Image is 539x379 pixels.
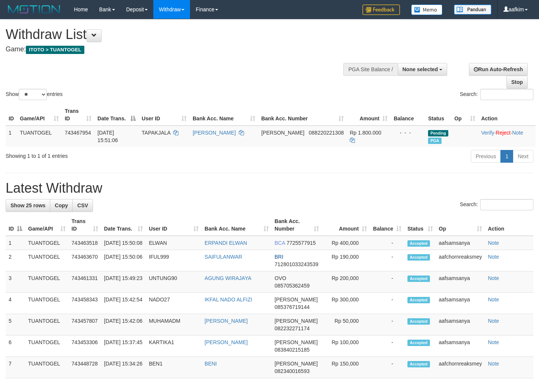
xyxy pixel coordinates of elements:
[205,240,247,246] a: ERPANDI ELWAN
[19,89,47,100] select: Showentries
[428,138,441,144] span: Marked by aafyoumonoriya
[6,126,17,147] td: 1
[275,254,283,260] span: BRI
[407,361,430,367] span: Accepted
[370,293,404,314] td: -
[101,250,146,271] td: [DATE] 15:50:06
[322,250,370,271] td: Rp 190,000
[488,240,499,246] a: Note
[436,271,485,293] td: aafsamsanya
[25,357,69,378] td: TUANTOGEL
[322,236,370,250] td: Rp 400,000
[513,150,533,163] a: Next
[146,314,202,336] td: MUHAMADM
[25,271,69,293] td: TUANTOGEL
[309,130,344,136] span: Copy 088220221308 to clipboard
[370,236,404,250] td: -
[275,368,310,374] span: Copy 082340016593 to clipboard
[6,46,352,53] h4: Game:
[77,202,88,208] span: CSV
[25,336,69,357] td: TUANTOGEL
[26,46,84,54] span: ITOTO > TUANTOGEL
[488,339,499,345] a: Note
[286,240,316,246] span: Copy 7725577915 to clipboard
[69,236,101,250] td: 743463518
[391,104,425,126] th: Balance
[480,199,533,210] input: Search:
[146,214,202,236] th: User ID: activate to sort column ascending
[478,104,536,126] th: Action
[496,130,511,136] a: Reject
[6,250,25,271] td: 2
[275,318,318,324] span: [PERSON_NAME]
[205,361,217,367] a: BENI
[205,318,248,324] a: [PERSON_NAME]
[101,314,146,336] td: [DATE] 15:42:06
[55,202,68,208] span: Copy
[481,130,494,136] a: Verify
[471,150,501,163] a: Previous
[72,199,93,212] a: CSV
[6,149,219,160] div: Showing 1 to 1 of 1 entries
[343,63,397,76] div: PGA Site Balance /
[6,293,25,314] td: 4
[258,104,347,126] th: Bank Acc. Number: activate to sort column ascending
[69,271,101,293] td: 743461331
[275,261,319,267] span: Copy 712801033243539 to clipboard
[370,336,404,357] td: -
[10,202,45,208] span: Show 25 rows
[370,357,404,378] td: -
[398,63,448,76] button: None selected
[6,181,533,196] h1: Latest Withdraw
[69,250,101,271] td: 743463670
[6,27,352,42] h1: Withdraw List
[347,104,391,126] th: Amount: activate to sort column ascending
[202,214,272,236] th: Bank Acc. Name: activate to sort column ascending
[275,240,285,246] span: BCA
[101,271,146,293] td: [DATE] 15:49:23
[146,236,202,250] td: ELWAN
[275,361,318,367] span: [PERSON_NAME]
[25,236,69,250] td: TUANTOGEL
[460,199,533,210] label: Search:
[146,250,202,271] td: IFUL999
[370,314,404,336] td: -
[146,357,202,378] td: BEN1
[205,297,252,303] a: IKFAL NADO ALFIZI
[6,104,17,126] th: ID
[275,325,310,331] span: Copy 082232271174 to clipboard
[146,293,202,314] td: NADO27
[25,214,69,236] th: Game/API: activate to sort column ascending
[205,254,243,260] a: SAIFULANWAR
[322,336,370,357] td: Rp 100,000
[275,339,318,345] span: [PERSON_NAME]
[25,250,69,271] td: TUANTOGEL
[436,214,485,236] th: Op: activate to sort column ascending
[142,130,171,136] span: TAPAKJALA
[322,214,370,236] th: Amount: activate to sort column ascending
[407,297,430,303] span: Accepted
[275,304,310,310] span: Copy 085376719144 to clipboard
[101,214,146,236] th: Date Trans.: activate to sort column ascending
[6,271,25,293] td: 3
[436,357,485,378] td: aafchornreaksmey
[407,254,430,261] span: Accepted
[370,271,404,293] td: -
[488,318,499,324] a: Note
[69,293,101,314] td: 743458343
[454,4,491,15] img: panduan.png
[205,275,252,281] a: AGUNG WIRAJAYA
[69,357,101,378] td: 743448728
[6,4,63,15] img: MOTION_logo.png
[146,271,202,293] td: UNTUNG90
[139,104,190,126] th: User ID: activate to sort column ascending
[69,214,101,236] th: Trans ID: activate to sort column ascending
[407,276,430,282] span: Accepted
[94,104,139,126] th: Date Trans.: activate to sort column descending
[322,314,370,336] td: Rp 50,000
[193,130,236,136] a: [PERSON_NAME]
[411,4,443,15] img: Button%20Memo.svg
[460,89,533,100] label: Search:
[97,130,118,143] span: [DATE] 15:51:06
[350,130,381,136] span: Rp 1.800.000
